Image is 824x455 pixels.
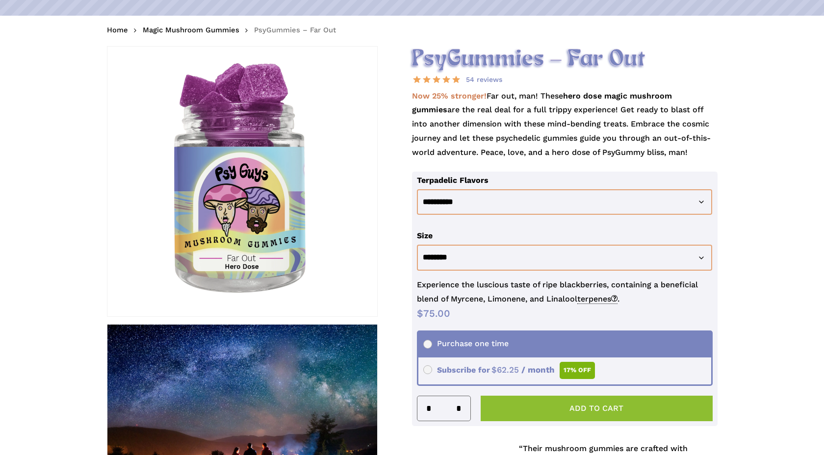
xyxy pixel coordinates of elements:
[254,25,336,34] span: PsyGummies – Far Out
[577,294,618,304] span: terpenes
[412,46,718,73] h2: PsyGummies – Far Out
[412,91,487,101] strong: Now 25% stronger!
[417,278,713,306] p: Experience the luscious taste of ripe blackberries, containing a beneficial blend of Myrcene, Lim...
[423,339,509,348] span: Purchase one time
[412,89,718,172] p: Far out, man! These are the real deal for a full trippy experience! Get ready to blast off into a...
[435,396,453,421] input: Product quantity
[491,365,497,375] span: $
[423,365,595,375] span: Subscribe for
[481,396,713,421] button: Add to cart
[491,365,519,375] span: 62.25
[417,231,433,240] label: Size
[417,307,423,319] span: $
[417,307,450,319] bdi: 75.00
[521,365,555,375] span: / month
[143,25,239,35] a: Magic Mushroom Gummies
[417,176,489,185] label: Terpadelic Flavors
[107,25,128,35] a: Home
